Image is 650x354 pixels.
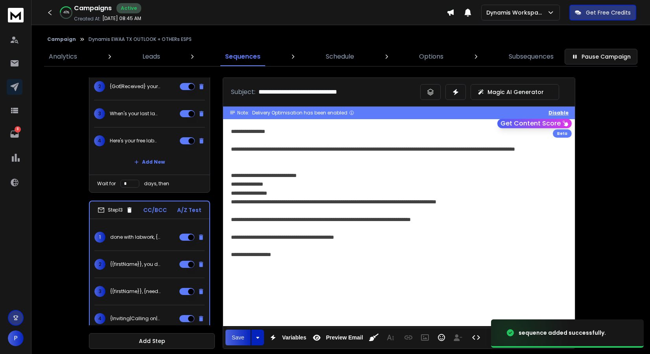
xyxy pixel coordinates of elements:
[326,52,354,61] p: Schedule
[94,232,105,243] span: 1
[15,126,21,133] p: 8
[231,87,255,97] p: Subject:
[504,47,558,66] a: Subsequences
[74,4,112,13] h1: Campaigns
[94,313,105,324] span: 4
[110,138,160,144] p: Here's your free labwork, {{firstName}}
[94,259,105,270] span: 2
[586,9,631,17] p: Get Free Credits
[469,330,484,345] button: Code View
[281,334,308,341] span: Variables
[553,129,572,138] div: Beta
[138,47,165,66] a: Leads
[94,286,105,297] span: 3
[110,288,161,295] p: {{firstName}}, {need to|want to|looking to} book labs?
[47,36,76,42] button: Campaign
[89,23,210,193] li: Step12CC/BCCA/Z Test1You {forgot|missed} your labwork, {{firstName}}2{Got|Received} your labwork,...
[49,52,77,61] p: Analytics
[451,330,465,345] button: Insert Unsubscribe Link
[144,181,169,187] p: days, then
[383,330,398,345] button: More Text
[225,330,251,345] button: Save
[143,206,167,214] p: CC/BCC
[414,47,448,66] a: Options
[471,84,559,100] button: Magic AI Generator
[7,126,22,142] a: 8
[8,330,24,346] button: P
[94,81,105,92] span: 2
[74,16,101,22] p: Created At:
[225,52,260,61] p: Sequences
[366,330,381,345] button: Clean HTML
[497,119,572,128] button: Get Content Score
[110,261,161,267] p: {{firstName}}, you deserve to feel like yourself again
[102,15,141,22] p: [DATE] 08:45 AM
[97,181,116,187] p: Wait for
[565,49,637,65] button: Pause Campaign
[116,3,141,13] div: Active
[44,47,82,66] a: Analytics
[569,5,636,20] button: Get Free Credits
[8,8,24,22] img: logo
[94,135,105,146] span: 4
[548,110,569,116] button: Disable
[434,330,449,345] button: Emoticons
[110,234,161,240] p: done with labwork, {{firstName}}?
[309,330,364,345] button: Preview Email
[486,9,547,17] p: Dynamis Workspace
[417,330,432,345] button: Insert Image (⌘P)
[142,52,160,61] p: Leads
[401,330,416,345] button: Insert Link (⌘K)
[110,315,161,322] p: {Inviting|Calling on|Reaching out to} [PERSON_NAME] patients…
[128,154,171,170] button: Add New
[519,329,606,337] div: sequence added successfully.
[252,110,355,116] div: Delivery Optimisation has been enabled
[110,111,160,117] p: When's your last labwork, {{firstName}}?
[419,52,443,61] p: Options
[324,334,364,341] span: Preview Email
[509,52,554,61] p: Subsequences
[487,88,544,96] p: Magic AI Generator
[321,47,359,66] a: Schedule
[110,83,160,90] p: {Got|Received} your labwork, {{firstName}}?
[89,36,192,42] p: Dynamis EWAA TX OUTLOOK + OTHERs ESPS
[266,330,308,345] button: Variables
[63,10,69,15] p: 40 %
[98,206,133,214] div: Step 13
[220,47,265,66] a: Sequences
[177,206,201,214] p: A/Z Test
[237,110,249,116] span: Note:
[94,108,105,119] span: 3
[89,333,215,349] button: Add Step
